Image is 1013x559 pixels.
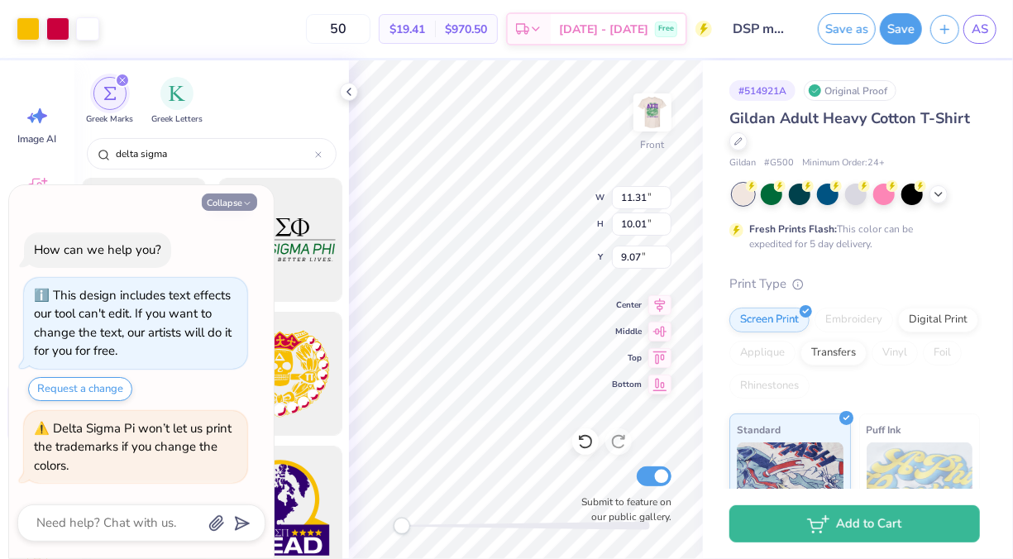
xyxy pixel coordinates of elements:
input: Try "Alpha" [114,146,315,162]
span: Greek Letters [151,113,203,126]
input: – – [306,14,370,44]
div: Applique [729,341,796,365]
span: $970.50 [445,21,487,38]
button: Add to Cart [729,505,980,542]
div: Original Proof [804,80,896,101]
span: [DATE] - [DATE] [559,21,648,38]
span: Gildan [729,156,756,170]
span: # G500 [764,156,794,170]
input: Untitled Design [720,12,801,45]
span: Image AI [18,132,57,146]
div: Vinyl [872,341,918,365]
div: Print Type [729,275,980,294]
div: # 514921A [729,80,796,101]
img: Standard [737,442,843,525]
span: Greek Marks [86,113,133,126]
span: Puff Ink [867,421,901,438]
div: Screen Print [729,308,810,332]
span: Center [612,299,642,312]
button: filter button [86,77,133,126]
img: Puff Ink [867,442,973,525]
span: AS [972,20,988,39]
div: Accessibility label [394,518,410,534]
div: Front [641,137,665,152]
span: Bottom [612,378,642,391]
div: Foil [923,341,962,365]
span: Gildan Adult Heavy Cotton T-Shirt [729,108,970,128]
span: Standard [737,421,781,438]
button: Save [880,13,922,45]
button: filter button [151,77,203,126]
span: Middle [612,325,642,338]
img: Front [636,96,669,129]
img: Greek Marks Image [103,87,117,100]
img: Greek Letters Image [169,85,185,102]
div: filter for Greek Letters [151,77,203,126]
div: Delta Sigma Pi won’t let us print the trademarks if you change the colors. [34,420,232,474]
a: AS [963,15,996,44]
div: How can we help you? [34,241,161,258]
div: Rhinestones [729,374,810,399]
div: This design includes text effects our tool can't edit. If you want to change the text, our artist... [34,287,232,360]
div: Digital Print [898,308,978,332]
div: Transfers [800,341,867,365]
button: Collapse [202,193,257,211]
button: Request a change [28,377,132,401]
span: Free [658,23,674,35]
span: $19.41 [389,21,425,38]
label: Submit to feature on our public gallery. [572,494,671,524]
strong: Fresh Prints Flash: [749,222,837,236]
span: Top [612,351,642,365]
div: Embroidery [815,308,893,332]
span: Minimum Order: 24 + [802,156,885,170]
button: Save as [818,13,876,45]
div: filter for Greek Marks [86,77,133,126]
div: This color can be expedited for 5 day delivery. [749,222,953,251]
